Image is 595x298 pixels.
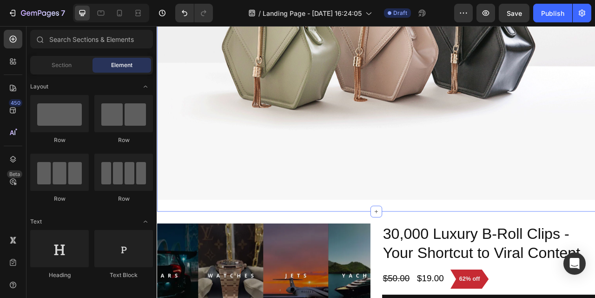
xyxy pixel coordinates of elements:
[30,30,153,48] input: Search Sections & Elements
[30,217,42,226] span: Text
[30,82,48,91] span: Layout
[52,61,72,69] span: Section
[4,4,69,22] button: 7
[111,61,132,69] span: Element
[157,26,595,298] iframe: Design area
[138,79,153,94] span: Toggle open
[30,195,89,203] div: Row
[61,7,65,19] p: 7
[138,214,153,229] span: Toggle open
[30,271,89,279] div: Heading
[499,4,529,22] button: Save
[30,136,89,144] div: Row
[175,4,213,22] div: Undo/Redo
[393,9,407,17] span: Draft
[9,99,22,107] div: 450
[533,4,572,22] button: Publish
[94,195,153,203] div: Row
[541,8,564,18] div: Publish
[263,8,362,18] span: Landing Page - [DATE] 16:24:05
[94,136,153,144] div: Row
[94,271,153,279] div: Text Block
[258,8,261,18] span: /
[563,252,586,275] div: Open Intercom Messenger
[7,170,22,178] div: Beta
[507,9,522,17] span: Save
